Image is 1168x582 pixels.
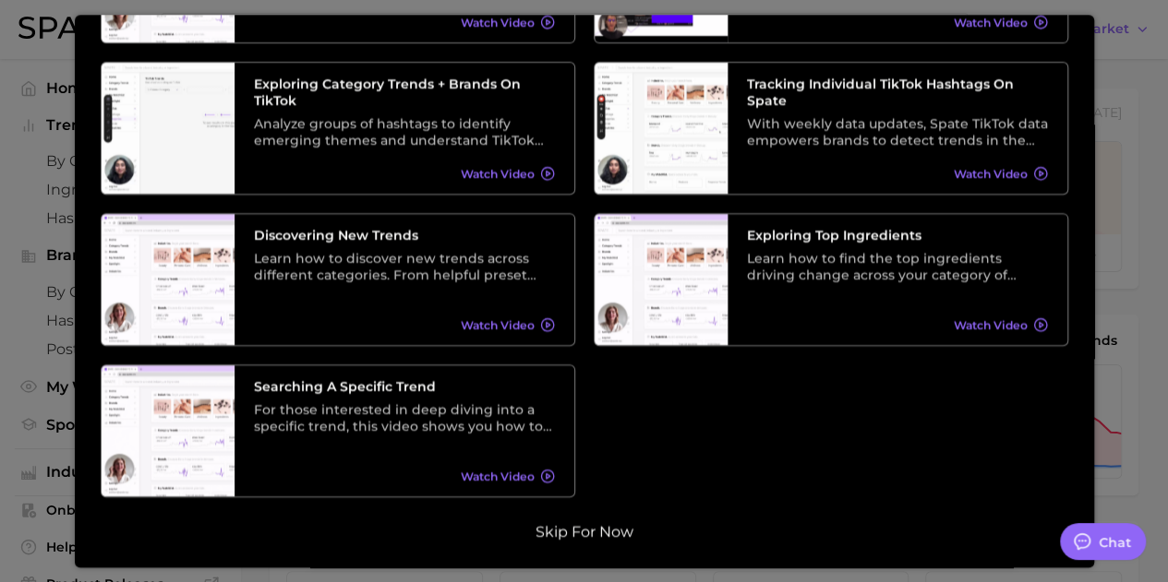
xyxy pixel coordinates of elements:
[101,213,575,346] a: Discovering New TrendsLearn how to discover new trends across different categories. From helpful ...
[747,227,1048,243] h3: Exploring Top Ingredients
[461,469,535,483] span: Watch Video
[747,76,1048,109] h3: Tracking Individual TikTok Hashtags on Spate
[594,62,1068,195] a: Tracking Individual TikTok Hashtags on SpateWith weekly data updates, Spate TikTok data empowers ...
[254,115,555,148] div: Analyze groups of hashtags to identify emerging themes and understand TikTok trends at a higher l...
[254,378,555,395] h3: Searching A Specific Trend
[101,62,575,195] a: Exploring Category Trends + Brands on TikTokAnalyze groups of hashtags to identify emerging theme...
[254,227,555,243] h3: Discovering New Trends
[594,213,1068,346] a: Exploring Top IngredientsLearn how to find the top ingredients driving change across your categor...
[254,401,555,434] div: For those interested in deep diving into a specific trend, this video shows you how to search tre...
[747,250,1048,283] div: Learn how to find the top ingredients driving change across your category of choice. From broad c...
[254,76,555,109] h3: Exploring Category Trends + Brands on TikTok
[954,167,1028,181] span: Watch Video
[461,16,535,30] span: Watch Video
[461,167,535,181] span: Watch Video
[254,250,555,283] div: Learn how to discover new trends across different categories. From helpful preset filters to diff...
[954,318,1028,332] span: Watch Video
[101,364,575,497] a: Searching A Specific TrendFor those interested in deep diving into a specific trend, this video s...
[954,16,1028,30] span: Watch Video
[530,523,639,541] button: Skip for now
[461,318,535,332] span: Watch Video
[747,115,1048,148] div: With weekly data updates, Spate TikTok data empowers brands to detect trends in the earliest stag...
